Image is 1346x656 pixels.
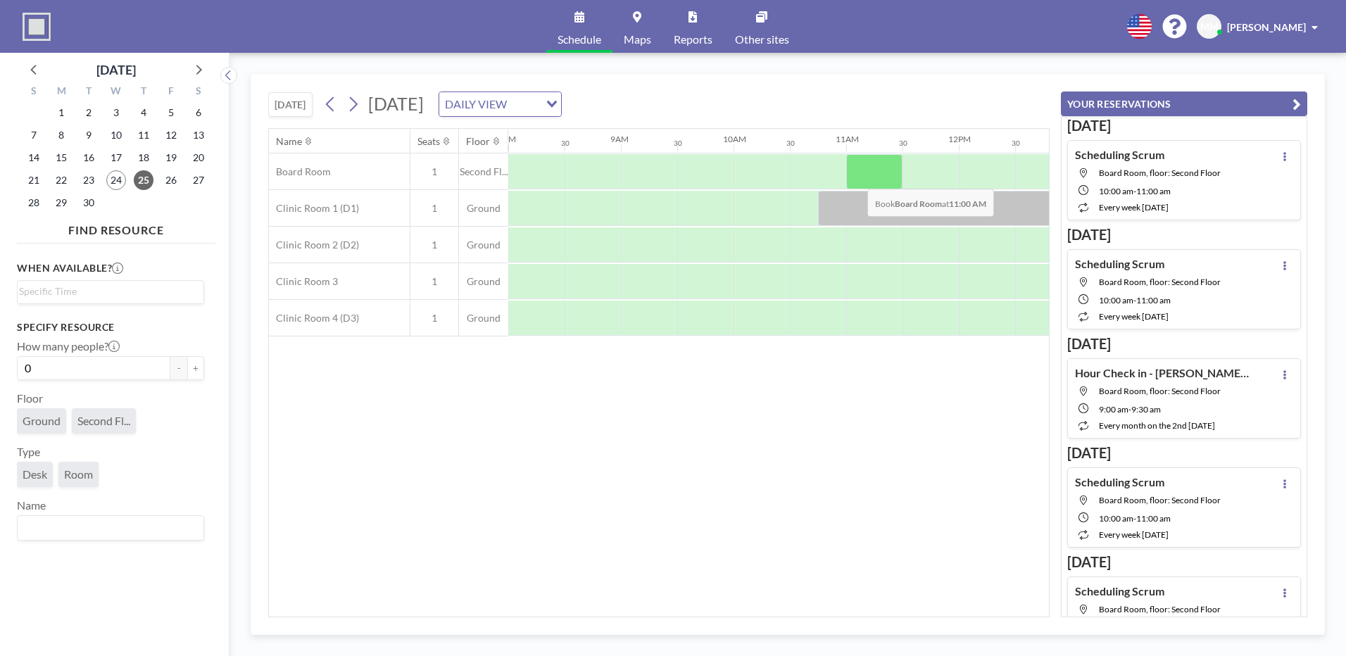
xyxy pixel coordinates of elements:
span: - [1133,186,1136,196]
div: 10AM [723,134,746,144]
span: Other sites [735,34,789,45]
span: Saturday, September 20, 2025 [189,148,208,168]
div: 30 [786,139,795,148]
label: Name [17,498,46,512]
input: Search for option [19,284,196,299]
span: Saturday, September 27, 2025 [189,170,208,190]
span: Board Room [269,165,331,178]
div: S [20,83,48,101]
span: Friday, September 19, 2025 [161,148,181,168]
h4: Scheduling Scrum [1075,475,1164,489]
span: every week [DATE] [1099,311,1169,322]
span: Ground [459,202,508,215]
span: Board Room, floor: Second Floor [1099,495,1221,505]
span: Second Fl... [459,165,508,178]
span: Wednesday, September 10, 2025 [106,125,126,145]
h3: [DATE] [1067,117,1301,134]
span: 10:00 AM [1099,295,1133,305]
span: Ground [23,414,61,428]
div: 12PM [948,134,971,144]
span: Monday, September 22, 2025 [51,170,71,190]
span: Ground [459,312,508,324]
label: Type [17,445,40,459]
div: 30 [674,139,682,148]
span: Clinic Room 3 [269,275,338,288]
h3: [DATE] [1067,226,1301,244]
div: T [130,83,157,101]
span: every week [DATE] [1099,202,1169,213]
span: - [1128,404,1131,415]
span: Clinic Room 2 (D2) [269,239,359,251]
span: Second Fl... [77,414,130,428]
span: Thursday, September 25, 2025 [134,170,153,190]
h4: Scheduling Scrum [1075,584,1164,598]
span: Wednesday, September 24, 2025 [106,170,126,190]
div: 11AM [836,134,859,144]
div: F [157,83,184,101]
span: Sunday, September 21, 2025 [24,170,44,190]
b: 11:00 AM [949,198,986,209]
div: Search for option [439,92,561,116]
span: Clinic Room 4 (D3) [269,312,359,324]
img: organization-logo [23,13,51,41]
span: 11:00 AM [1136,295,1171,305]
span: 1 [410,239,458,251]
span: Monday, September 15, 2025 [51,148,71,168]
h4: Hour Check in - [PERSON_NAME] & [PERSON_NAME] [1075,366,1251,380]
span: Thursday, September 18, 2025 [134,148,153,168]
div: Search for option [18,516,203,540]
div: 9AM [610,134,629,144]
span: every week [DATE] [1099,529,1169,540]
button: - [170,356,187,380]
span: Tuesday, September 16, 2025 [79,148,99,168]
h3: [DATE] [1067,335,1301,353]
span: 11:00 AM [1136,513,1171,524]
span: Saturday, September 13, 2025 [189,125,208,145]
span: Friday, September 5, 2025 [161,103,181,122]
span: 10:00 AM [1099,513,1133,524]
label: Floor [17,391,43,405]
div: 30 [561,139,570,148]
div: Name [276,135,302,148]
span: MM [1200,20,1219,33]
span: Desk [23,467,47,481]
span: Tuesday, September 30, 2025 [79,193,99,213]
div: Search for option [18,281,203,302]
span: Sunday, September 28, 2025 [24,193,44,213]
span: [PERSON_NAME] [1227,21,1306,33]
span: Sunday, September 14, 2025 [24,148,44,168]
span: Tuesday, September 23, 2025 [79,170,99,190]
span: Tuesday, September 9, 2025 [79,125,99,145]
span: Monday, September 1, 2025 [51,103,71,122]
span: Ground [459,239,508,251]
h4: FIND RESOURCE [17,217,215,237]
span: Saturday, September 6, 2025 [189,103,208,122]
span: Thursday, September 4, 2025 [134,103,153,122]
span: Friday, September 12, 2025 [161,125,181,145]
h3: [DATE] [1067,553,1301,571]
span: 1 [410,275,458,288]
div: M [48,83,75,101]
span: DAILY VIEW [442,95,510,113]
span: Schedule [558,34,601,45]
span: 1 [410,312,458,324]
button: YOUR RESERVATIONS [1061,92,1307,116]
div: Floor [466,135,490,148]
div: T [75,83,103,101]
span: Board Room, floor: Second Floor [1099,386,1221,396]
span: - [1133,513,1136,524]
span: every month on the 2nd [DATE] [1099,420,1215,431]
input: Search for option [511,95,538,113]
span: Book at [867,189,994,217]
span: Monday, September 29, 2025 [51,193,71,213]
span: Reports [674,34,712,45]
span: 10:00 AM [1099,186,1133,196]
div: W [103,83,130,101]
span: Tuesday, September 2, 2025 [79,103,99,122]
div: Seats [417,135,440,148]
button: + [187,356,204,380]
h3: [DATE] [1067,444,1301,462]
span: Sunday, September 7, 2025 [24,125,44,145]
span: 1 [410,165,458,178]
span: Board Room, floor: Second Floor [1099,604,1221,614]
